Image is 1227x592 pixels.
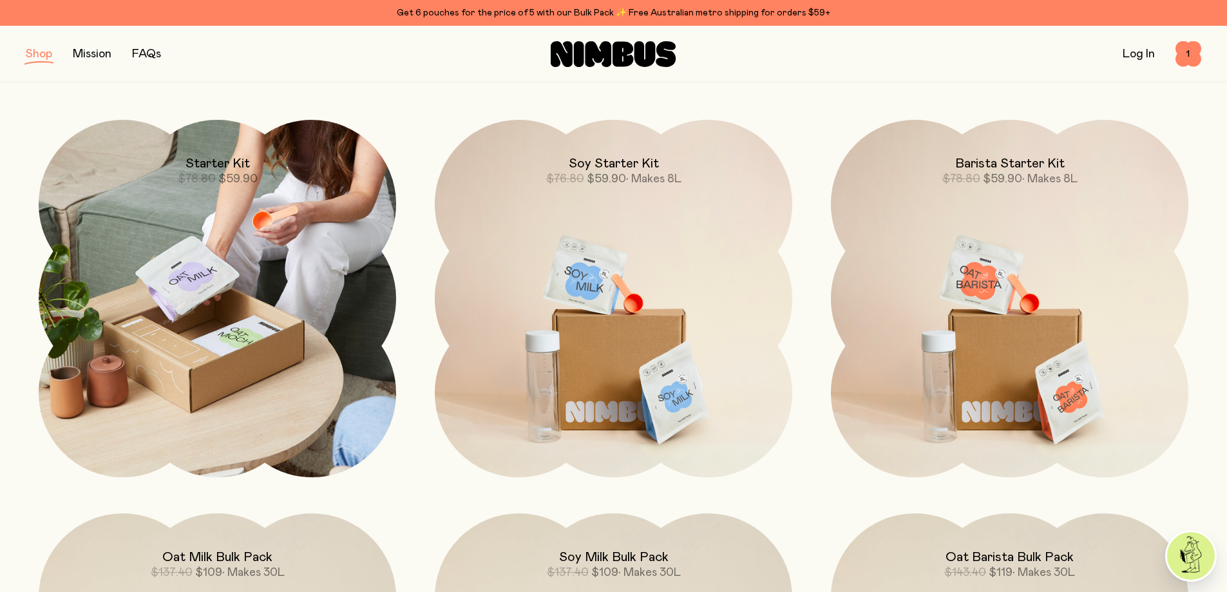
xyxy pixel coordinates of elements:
[547,567,589,578] span: $137.40
[435,120,792,477] a: Soy Starter Kit$76.80$59.90• Makes 8L
[983,173,1022,185] span: $59.90
[569,156,659,171] h2: Soy Starter Kit
[831,120,1188,477] a: Barista Starter Kit$78.80$59.90• Makes 8L
[26,5,1201,21] div: Get 6 pouches for the price of 5 with our Bulk Pack ✨ Free Australian metro shipping for orders $59+
[944,567,986,578] span: $143.40
[39,120,396,477] a: Starter Kit$78.80$59.90
[942,173,980,185] span: $78.80
[955,156,1065,171] h2: Barista Starter Kit
[989,567,1013,578] span: $119
[626,173,681,185] span: • Makes 8L
[946,549,1074,565] h2: Oat Barista Bulk Pack
[1022,173,1078,185] span: • Makes 8L
[151,567,193,578] span: $137.40
[1167,532,1215,580] img: agent
[185,156,250,171] h2: Starter Kit
[132,48,161,60] a: FAQs
[591,567,618,578] span: $109
[218,173,258,185] span: $59.90
[587,173,626,185] span: $59.90
[73,48,111,60] a: Mission
[178,173,216,185] span: $78.80
[162,549,272,565] h2: Oat Milk Bulk Pack
[546,173,584,185] span: $76.80
[618,567,681,578] span: • Makes 30L
[222,567,285,578] span: • Makes 30L
[195,567,222,578] span: $109
[1013,567,1075,578] span: • Makes 30L
[1123,48,1155,60] a: Log In
[559,549,669,565] h2: Soy Milk Bulk Pack
[1175,41,1201,67] button: 1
